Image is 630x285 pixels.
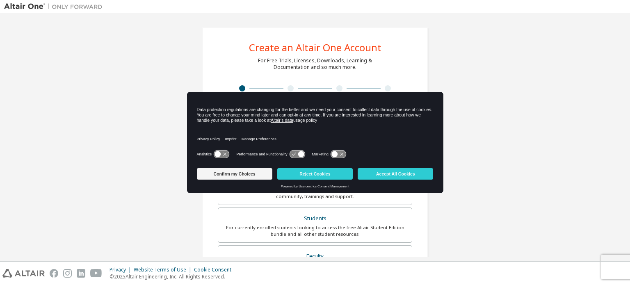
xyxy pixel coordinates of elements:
[50,269,58,278] img: facebook.svg
[4,2,107,11] img: Altair One
[77,269,85,278] img: linkedin.svg
[2,269,45,278] img: altair_logo.svg
[223,213,407,224] div: Students
[110,273,236,280] p: © 2025 Altair Engineering, Inc. All Rights Reserved.
[63,269,72,278] img: instagram.svg
[110,267,134,273] div: Privacy
[249,43,381,52] div: Create an Altair One Account
[258,57,372,71] div: For Free Trials, Licenses, Downloads, Learning & Documentation and so much more.
[134,267,194,273] div: Website Terms of Use
[223,224,407,237] div: For currently enrolled students looking to access the free Altair Student Edition bundle and all ...
[223,251,407,262] div: Faculty
[90,269,102,278] img: youtube.svg
[194,267,236,273] div: Cookie Consent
